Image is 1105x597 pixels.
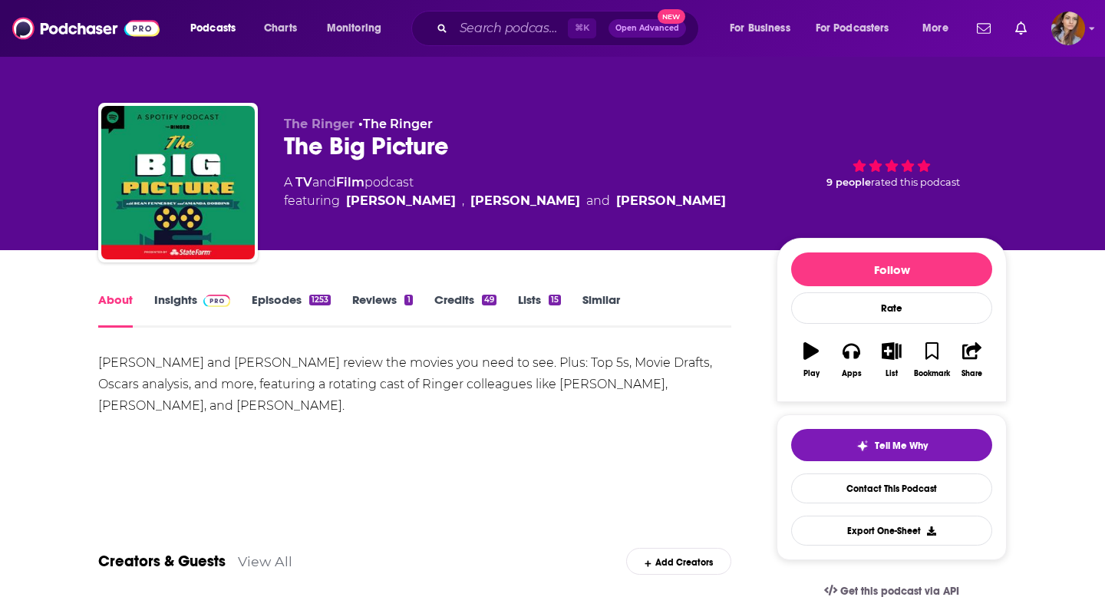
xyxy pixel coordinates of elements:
span: More [922,18,948,39]
span: For Business [730,18,790,39]
button: List [872,332,912,388]
button: Bookmark [912,332,952,388]
div: Bookmark [914,369,950,378]
span: ⌘ K [568,18,596,38]
div: Play [803,369,820,378]
button: open menu [180,16,256,41]
a: Credits49 [434,292,496,328]
div: 1 [404,295,412,305]
a: Creators & Guests [98,552,226,571]
span: • [358,117,433,131]
span: Charts [264,18,297,39]
button: Share [952,332,992,388]
button: Apps [831,332,871,388]
a: Similar [582,292,620,328]
span: Open Advanced [615,25,679,32]
span: and [586,192,610,210]
button: open menu [316,16,401,41]
img: Podchaser - Follow, Share and Rate Podcasts [12,14,160,43]
button: tell me why sparkleTell Me Why [791,429,992,461]
button: Follow [791,252,992,286]
div: Apps [842,369,862,378]
a: Film [336,175,364,190]
img: tell me why sparkle [856,440,869,452]
a: Brian Raftery [616,192,726,210]
span: , [462,192,464,210]
span: Podcasts [190,18,236,39]
div: Share [962,369,982,378]
a: Episodes1253 [252,292,331,328]
a: Contact This Podcast [791,473,992,503]
img: User Profile [1051,12,1085,45]
span: Logged in as larisa.i [1051,12,1085,45]
span: New [658,9,685,24]
a: About [98,292,133,328]
button: open menu [806,16,912,41]
a: View All [238,553,292,569]
button: Show profile menu [1051,12,1085,45]
div: Search podcasts, credits, & more... [426,11,714,46]
a: The Ringer [363,117,433,131]
a: Charts [254,16,306,41]
a: Amanda Dobbins [470,192,580,210]
span: Tell Me Why [875,440,928,452]
span: rated this podcast [871,176,960,188]
span: 9 people [826,176,871,188]
button: open menu [912,16,968,41]
a: Sean Fennessey [346,192,456,210]
button: Play [791,332,831,388]
div: 1253 [309,295,331,305]
span: featuring [284,192,726,210]
a: TV [295,175,312,190]
button: open menu [719,16,810,41]
img: Podchaser Pro [203,295,230,307]
a: Show notifications dropdown [1009,15,1033,41]
div: A podcast [284,173,726,210]
img: The Big Picture [101,106,255,259]
div: 15 [549,295,561,305]
a: Show notifications dropdown [971,15,997,41]
a: Reviews1 [352,292,412,328]
div: [PERSON_NAME] and [PERSON_NAME] review the movies you need to see. Plus: Top 5s, Movie Drafts, Os... [98,352,731,417]
div: 49 [482,295,496,305]
span: Monitoring [327,18,381,39]
button: Open AdvancedNew [609,19,686,38]
button: Export One-Sheet [791,516,992,546]
span: For Podcasters [816,18,889,39]
a: Lists15 [518,292,561,328]
div: 9 peoplerated this podcast [777,117,1007,212]
div: List [886,369,898,378]
span: The Ringer [284,117,355,131]
a: InsightsPodchaser Pro [154,292,230,328]
div: Add Creators [626,548,731,575]
div: Rate [791,292,992,324]
input: Search podcasts, credits, & more... [454,16,568,41]
span: and [312,175,336,190]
